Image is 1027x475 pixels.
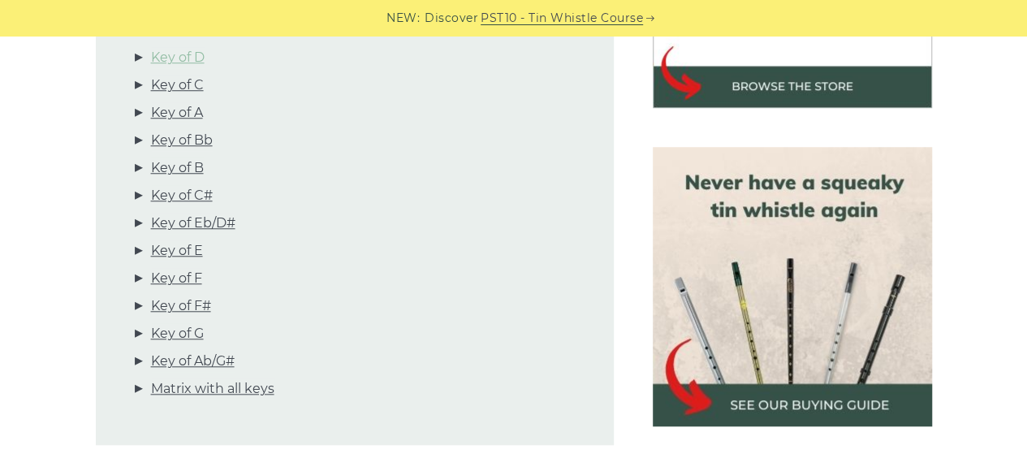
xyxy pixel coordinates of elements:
a: Key of F [151,268,202,289]
a: Key of C# [151,185,213,206]
a: Key of F# [151,296,211,317]
a: Key of A [151,102,203,123]
a: Matrix with all keys [151,378,274,399]
a: Key of Bb [151,130,213,151]
a: Key of E [151,240,203,261]
a: Key of D [151,47,205,68]
a: Key of C [151,75,204,96]
a: PST10 - Tin Whistle Course [481,9,643,28]
span: NEW: [386,9,420,28]
a: Key of Ab/G# [151,351,235,372]
a: Key of Eb/D# [151,213,235,234]
span: Discover [425,9,478,28]
img: tin whistle buying guide [653,147,932,426]
a: Key of B [151,158,204,179]
a: Key of G [151,323,204,344]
